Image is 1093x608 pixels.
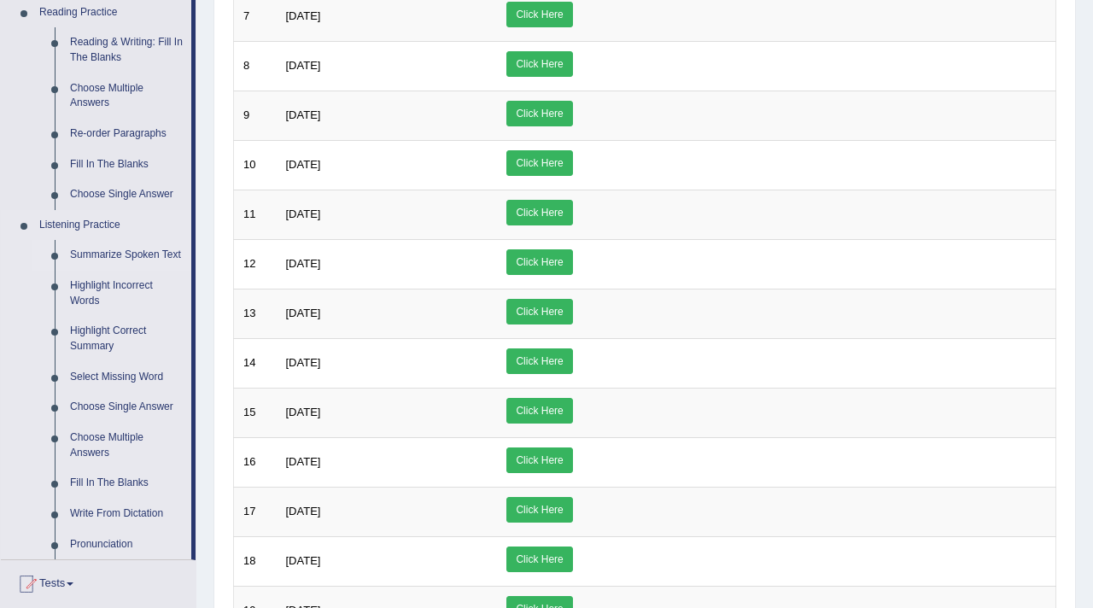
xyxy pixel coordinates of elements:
[506,299,572,324] a: Click Here
[234,437,277,487] td: 16
[286,59,321,72] span: [DATE]
[286,108,321,121] span: [DATE]
[234,487,277,536] td: 17
[234,239,277,289] td: 12
[506,101,572,126] a: Click Here
[506,497,572,523] a: Click Here
[62,73,191,119] a: Choose Multiple Answers
[286,158,321,171] span: [DATE]
[62,240,191,271] a: Summarize Spoken Text
[506,398,572,424] a: Click Here
[286,257,321,270] span: [DATE]
[234,536,277,586] td: 18
[1,560,196,603] a: Tests
[286,406,321,418] span: [DATE]
[234,289,277,338] td: 13
[62,149,191,180] a: Fill In The Blanks
[234,338,277,388] td: 14
[62,392,191,423] a: Choose Single Answer
[286,307,321,319] span: [DATE]
[506,348,572,374] a: Click Here
[62,271,191,316] a: Highlight Incorrect Words
[286,505,321,517] span: [DATE]
[286,356,321,369] span: [DATE]
[62,316,191,361] a: Highlight Correct Summary
[62,362,191,393] a: Select Missing Word
[506,200,572,225] a: Click Here
[506,547,572,572] a: Click Here
[506,447,572,473] a: Click Here
[506,249,572,275] a: Click Here
[234,91,277,140] td: 9
[62,423,191,468] a: Choose Multiple Answers
[286,9,321,22] span: [DATE]
[286,208,321,220] span: [DATE]
[62,529,191,560] a: Pronunciation
[234,190,277,239] td: 11
[234,140,277,190] td: 10
[506,51,572,77] a: Click Here
[62,499,191,529] a: Write From Dictation
[506,2,572,27] a: Click Here
[62,468,191,499] a: Fill In The Blanks
[62,179,191,210] a: Choose Single Answer
[506,150,572,176] a: Click Here
[234,388,277,437] td: 15
[286,554,321,567] span: [DATE]
[234,41,277,91] td: 8
[62,119,191,149] a: Re-order Paragraphs
[32,210,191,241] a: Listening Practice
[62,27,191,73] a: Reading & Writing: Fill In The Blanks
[286,455,321,468] span: [DATE]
